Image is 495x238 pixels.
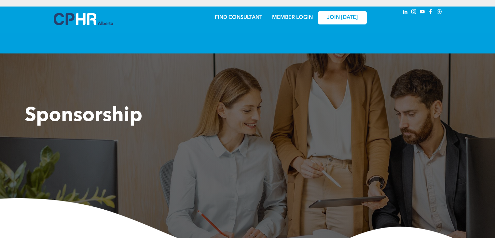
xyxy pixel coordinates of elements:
a: youtube [419,8,426,17]
span: JOIN [DATE] [327,15,358,21]
a: JOIN [DATE] [318,11,367,24]
img: A blue and white logo for cp alberta [54,13,113,25]
a: Social network [436,8,443,17]
a: linkedin [402,8,409,17]
a: MEMBER LOGIN [272,15,313,20]
a: FIND CONSULTANT [215,15,262,20]
a: facebook [427,8,434,17]
span: Sponsorship [25,106,142,126]
a: instagram [410,8,418,17]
